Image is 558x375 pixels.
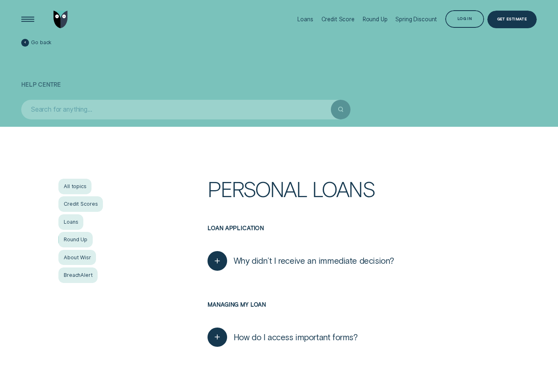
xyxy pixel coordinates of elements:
[208,179,499,225] h1: Personal Loans
[31,39,51,46] span: Go back
[21,100,331,119] input: Search for anything...
[208,225,499,246] h3: Loan application
[21,52,537,96] h1: Help Centre
[487,11,537,28] a: Get Estimate
[234,256,394,266] span: Why didn’t I receive an immediate decision?
[208,328,357,347] button: How do I access important forms?
[58,214,83,230] a: Loans
[395,16,437,22] div: Spring Discount
[297,16,313,22] div: Loans
[58,196,103,212] a: Credit Scores
[21,39,51,47] a: Go back
[54,11,68,28] img: Wisr
[19,11,37,28] button: Open Menu
[58,267,98,283] a: BreachAlert
[208,251,394,270] button: Why didn’t I receive an immediate decision?
[58,179,92,194] a: All topics
[445,10,484,28] button: Log in
[363,16,388,22] div: Round Up
[58,232,92,247] a: Round Up
[331,100,350,119] button: Submit your search query.
[208,301,499,323] h3: Managing my loan
[321,16,355,22] div: Credit Score
[58,250,96,265] a: About Wisr
[234,332,358,343] span: How do I access important forms?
